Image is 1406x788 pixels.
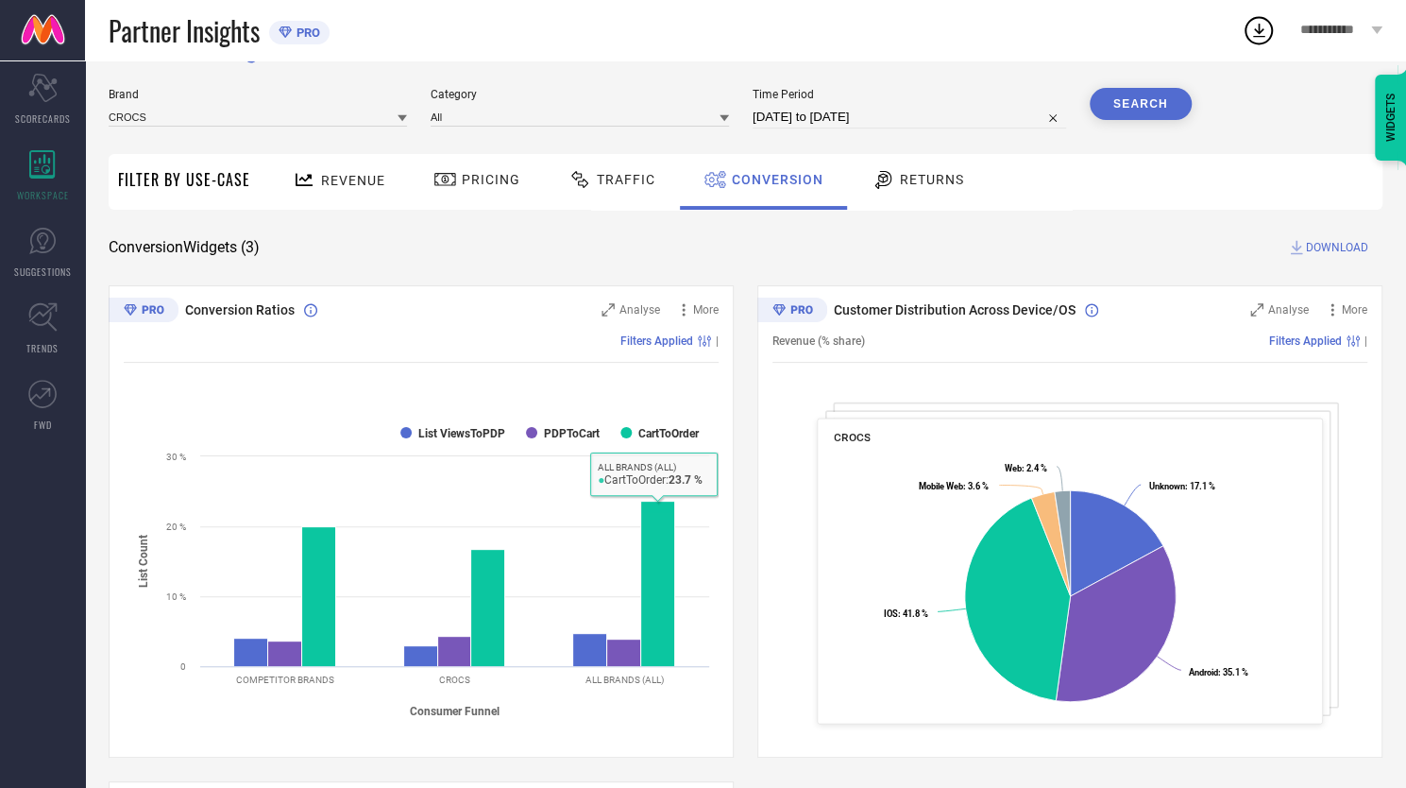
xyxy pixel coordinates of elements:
[1189,667,1248,677] text: : 35.1 %
[118,168,250,191] span: Filter By Use-Case
[620,334,693,348] span: Filters Applied
[619,303,660,317] span: Analyse
[834,302,1076,317] span: Customer Distribution Across Device/OS
[716,334,719,348] span: |
[918,481,988,491] text: : 3.6 %
[109,298,178,326] div: Premium
[753,106,1066,128] input: Select time period
[109,11,260,50] span: Partner Insights
[1242,13,1276,47] div: Open download list
[34,418,52,432] span: FWD
[1342,303,1367,317] span: More
[321,173,385,188] span: Revenue
[772,334,865,348] span: Revenue (% share)
[638,427,700,440] text: CartToOrder
[166,591,186,602] text: 10 %
[1364,334,1367,348] span: |
[1004,463,1046,473] text: : 2.4 %
[732,172,823,187] span: Conversion
[918,481,962,491] tspan: Mobile Web
[410,705,500,718] tspan: Consumer Funnel
[1004,463,1021,473] tspan: Web
[884,608,898,619] tspan: IOS
[834,431,870,444] span: CROCS
[15,111,71,126] span: SCORECARDS
[418,427,505,440] text: List ViewsToPDP
[757,298,827,326] div: Premium
[17,188,69,202] span: WORKSPACE
[439,675,470,685] text: CROCS
[1268,303,1309,317] span: Analyse
[601,303,615,317] svg: Zoom
[597,172,655,187] span: Traffic
[753,88,1066,101] span: Time Period
[884,608,928,619] text: : 41.8 %
[1148,481,1184,491] tspan: Unknown
[1306,238,1368,257] span: DOWNLOAD
[900,172,964,187] span: Returns
[166,452,186,462] text: 30 %
[236,675,334,685] text: COMPETITOR BRANDS
[585,675,664,685] text: ALL BRANDS (ALL)
[1090,88,1192,120] button: Search
[1250,303,1263,317] svg: Zoom
[180,661,186,672] text: 0
[14,265,72,279] span: SUGGESTIONS
[1148,481,1214,491] text: : 17.1 %
[693,303,719,317] span: More
[462,172,520,187] span: Pricing
[109,88,407,101] span: Brand
[26,341,59,355] span: TRENDS
[544,427,600,440] text: PDPToCart
[109,238,260,257] span: Conversion Widgets ( 3 )
[166,522,186,532] text: 20 %
[1269,334,1342,348] span: Filters Applied
[292,26,320,40] span: PRO
[185,302,295,317] span: Conversion Ratios
[137,535,150,588] tspan: List Count
[431,88,729,101] span: Category
[1189,667,1218,677] tspan: Android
